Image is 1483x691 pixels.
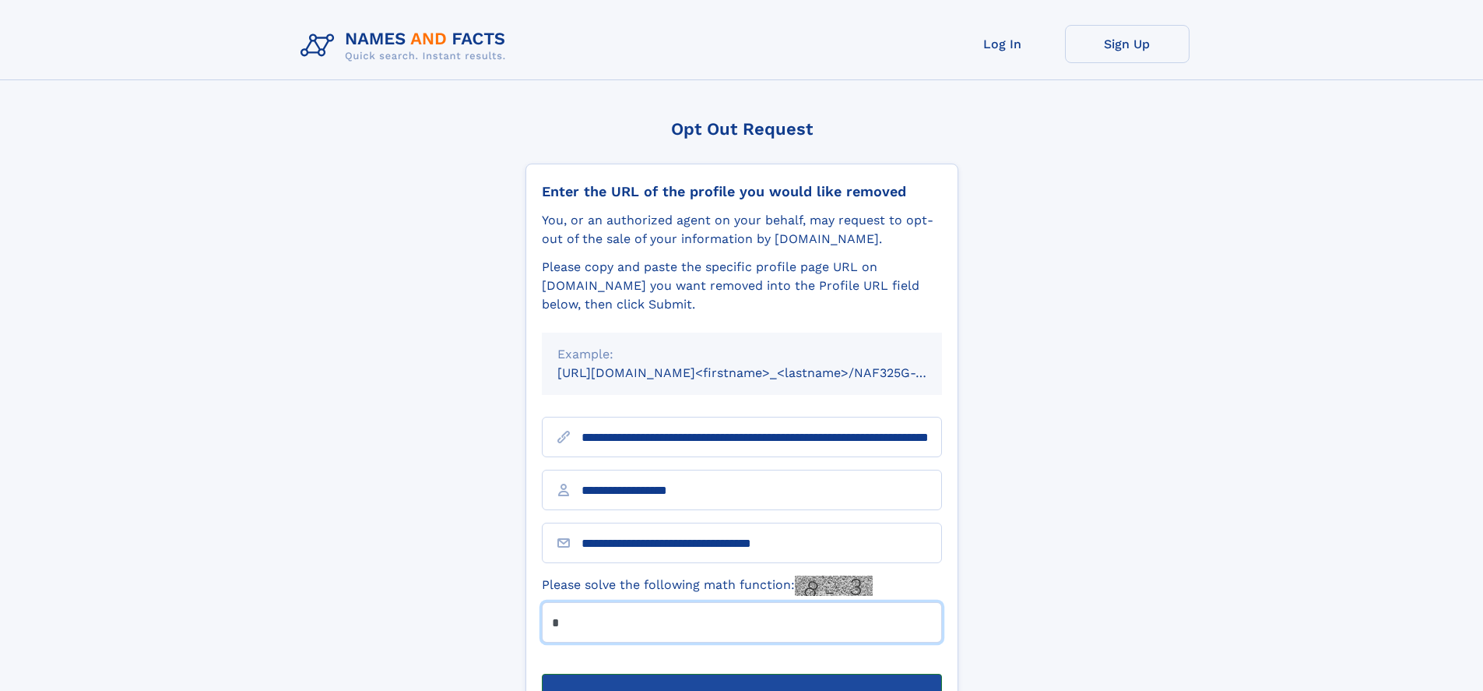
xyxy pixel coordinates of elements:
[1065,25,1190,63] a: Sign Up
[294,25,518,67] img: Logo Names and Facts
[542,211,942,249] div: You, or an authorized agent on your behalf, may request to opt-out of the sale of your informatio...
[557,365,972,380] small: [URL][DOMAIN_NAME]<firstname>_<lastname>/NAF325G-xxxxxxxx
[525,119,958,139] div: Opt Out Request
[557,345,926,364] div: Example:
[542,258,942,314] div: Please copy and paste the specific profile page URL on [DOMAIN_NAME] you want removed into the Pr...
[542,576,873,596] label: Please solve the following math function:
[940,25,1065,63] a: Log In
[542,183,942,200] div: Enter the URL of the profile you would like removed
